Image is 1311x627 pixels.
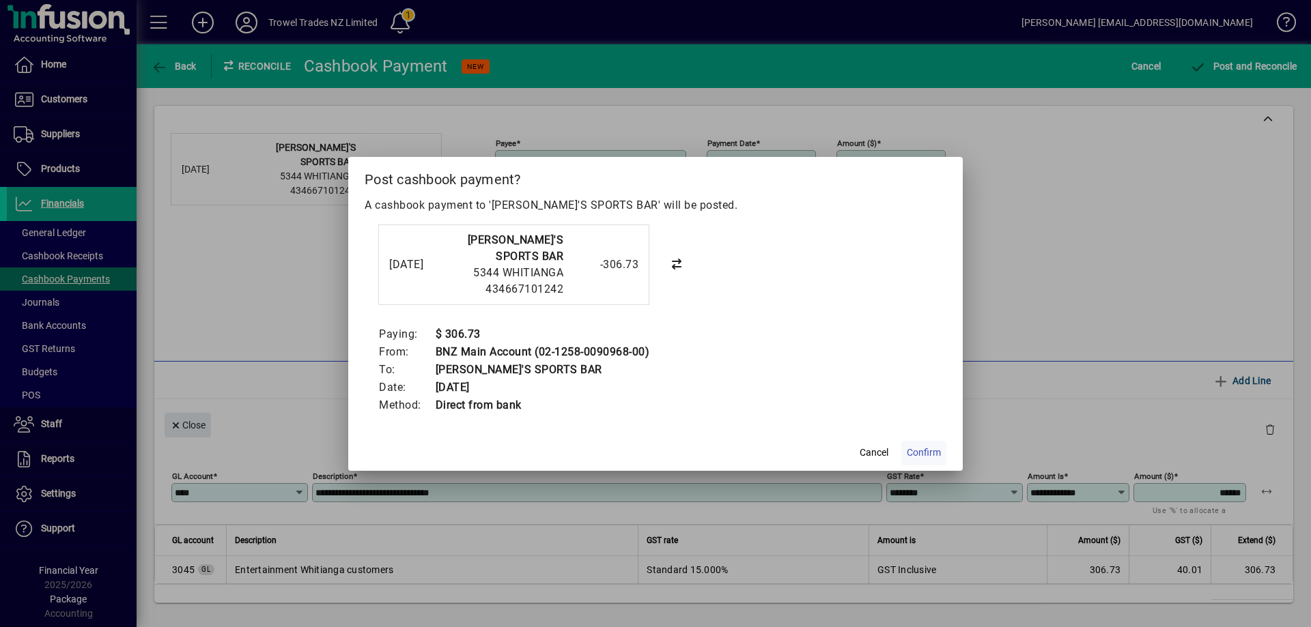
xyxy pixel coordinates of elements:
[435,361,650,379] td: [PERSON_NAME]'S SPORTS BAR
[435,379,650,396] td: [DATE]
[378,343,435,361] td: From:
[348,157,963,196] h2: Post cashbook payment?
[901,441,946,465] button: Confirm
[378,361,435,379] td: To:
[389,257,444,273] div: [DATE]
[468,233,564,263] strong: [PERSON_NAME]'S SPORTS BAR
[435,325,650,343] td: $ 306.73
[570,257,638,273] div: -306.73
[907,446,941,460] span: Confirm
[852,441,896,465] button: Cancel
[860,446,888,460] span: Cancel
[473,266,563,295] span: 5344 WHITIANGA 434667101242
[435,343,650,361] td: BNZ Main Account (02-1258-0090968-00)
[378,379,435,396] td: Date:
[365,197,946,214] p: A cashbook payment to '[PERSON_NAME]'S SPORTS BAR' will be posted.
[435,396,650,414] td: Direct from bank
[378,325,435,343] td: Paying:
[378,396,435,414] td: Method:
